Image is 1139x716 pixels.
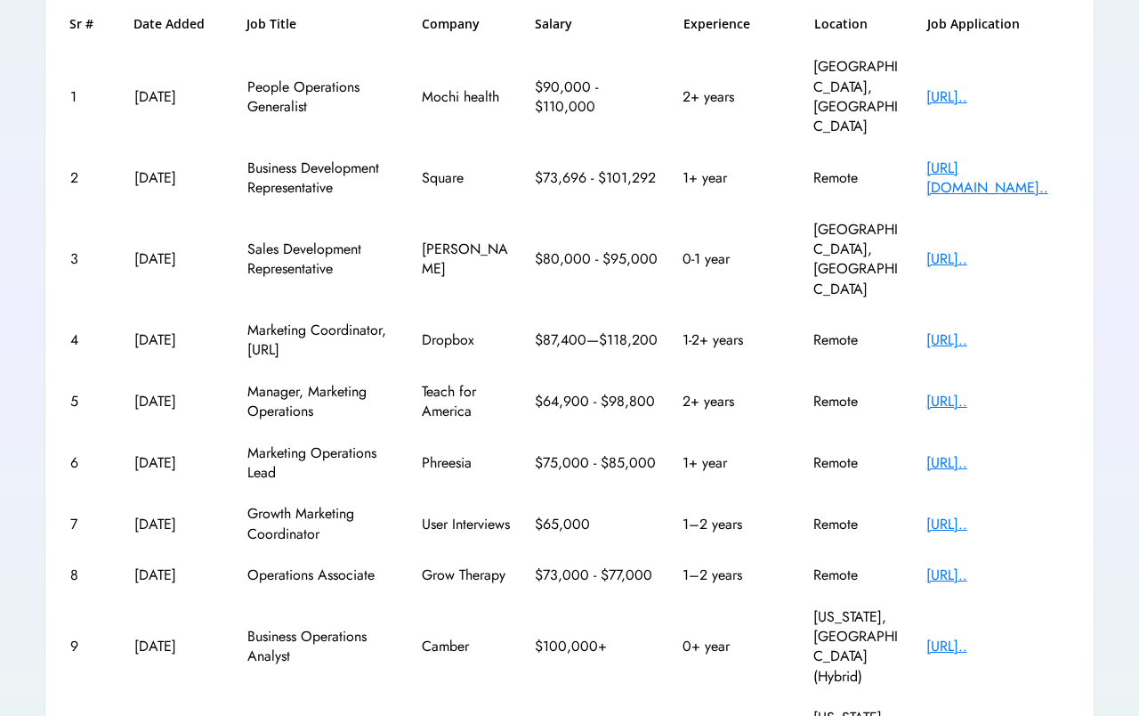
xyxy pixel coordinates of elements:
div: 2+ years [683,87,789,107]
div: Business Development Representative [247,159,399,199]
div: $73,000 - $77,000 [535,565,659,585]
div: 1+ year [683,168,789,188]
div: [GEOGRAPHIC_DATA], [GEOGRAPHIC_DATA] [813,220,902,300]
div: [URL].. [926,249,1069,269]
div: [URL].. [926,565,1069,585]
div: Remote [813,453,902,473]
div: 2 [70,168,110,188]
div: 7 [70,515,110,534]
div: Operations Associate [247,565,399,585]
div: $65,000 [535,515,659,534]
div: [URL][DOMAIN_NAME].. [926,159,1069,199]
h6: Salary [535,15,659,33]
div: Phreesia [422,453,511,473]
div: Sales Development Representative [247,240,399,280]
h6: Job Title [246,15,296,33]
div: [URL].. [926,87,1069,107]
div: 6 [70,453,110,473]
div: $75,000 - $85,000 [535,453,659,473]
div: [URL].. [926,330,1069,350]
div: 5 [70,392,110,411]
div: [DATE] [134,249,223,269]
div: Business Operations Analyst [247,627,399,667]
div: [URL].. [926,637,1069,656]
div: Remote [813,168,902,188]
div: Camber [422,637,511,656]
div: $90,000 - $110,000 [535,77,659,118]
div: 1 [70,87,110,107]
div: [DATE] [134,515,223,534]
h6: Sr # [69,15,109,33]
div: 0+ year [683,637,789,656]
div: [PERSON_NAME] [422,240,511,280]
div: Marketing Operations Lead [247,443,399,484]
div: Remote [813,515,902,534]
div: 1+ year [683,453,789,473]
div: User Interviews [422,515,511,534]
div: Marketing Coordinator, [URL] [247,321,399,361]
div: $87,400—$118,200 [535,330,659,350]
div: 1–2 years [683,565,789,585]
div: Dropbox [422,330,511,350]
h6: Date Added [133,15,222,33]
div: Grow Therapy [422,565,511,585]
div: Mochi health [422,87,511,107]
div: 9 [70,637,110,656]
div: [DATE] [134,392,223,411]
h6: Experience [683,15,790,33]
div: 2+ years [683,392,789,411]
div: [DATE] [134,168,223,188]
div: Remote [813,392,902,411]
div: Remote [813,565,902,585]
div: 4 [70,330,110,350]
div: 8 [70,565,110,585]
div: People Operations Generalist [247,77,399,118]
div: [DATE] [134,565,223,585]
div: [DATE] [134,637,223,656]
div: [DATE] [134,87,223,107]
div: $73,696 - $101,292 [535,168,659,188]
div: Remote [813,330,902,350]
div: $80,000 - $95,000 [535,249,659,269]
h6: Location [814,15,903,33]
div: 1-2+ years [683,330,789,350]
div: Square [422,168,511,188]
div: $100,000+ [535,637,659,656]
div: Teach for America [422,382,511,422]
div: [DATE] [134,330,223,350]
div: 0-1 year [683,249,789,269]
div: [URL].. [926,453,1069,473]
div: [GEOGRAPHIC_DATA], [GEOGRAPHIC_DATA] [813,57,902,137]
div: [URL].. [926,515,1069,534]
div: [US_STATE], [GEOGRAPHIC_DATA] (Hybrid) [813,607,902,688]
h6: Job Application [927,15,1070,33]
div: 1–2 years [683,515,789,534]
div: $64,900 - $98,800 [535,392,659,411]
div: [URL].. [926,392,1069,411]
div: [DATE] [134,453,223,473]
div: 3 [70,249,110,269]
div: Manager, Marketing Operations [247,382,399,422]
h6: Company [422,15,511,33]
div: Growth Marketing Coordinator [247,504,399,544]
